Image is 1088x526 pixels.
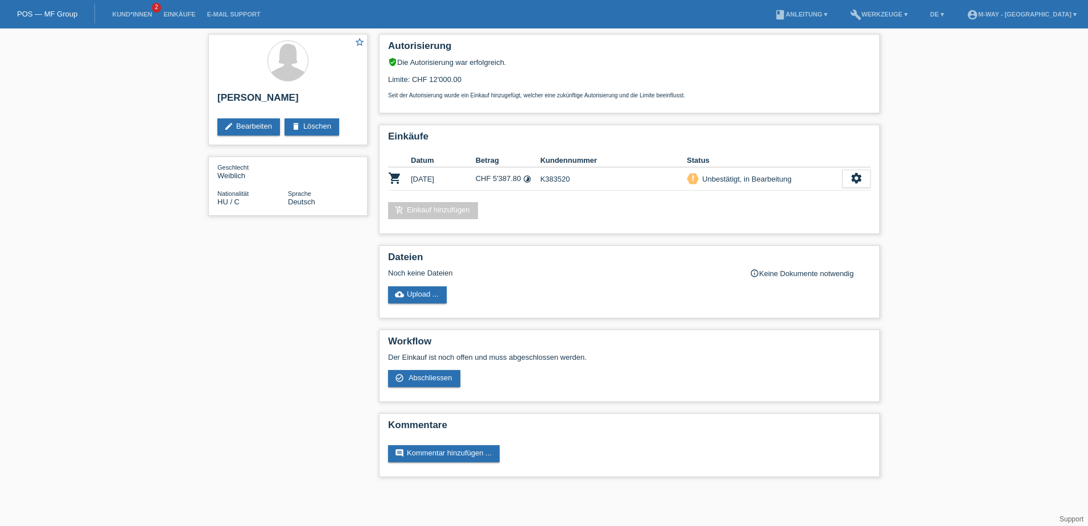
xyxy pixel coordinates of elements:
[395,449,404,458] i: comment
[411,154,476,167] th: Datum
[388,336,871,353] h2: Workflow
[388,252,871,269] h2: Dateien
[224,122,233,131] i: edit
[967,9,978,20] i: account_circle
[217,164,249,171] span: Geschlecht
[540,154,687,167] th: Kundennummer
[540,167,687,191] td: K383520
[850,9,862,20] i: build
[388,420,871,437] h2: Kommentare
[388,269,736,277] div: Noch keine Dateien
[750,269,759,278] i: info_outline
[288,190,311,197] span: Sprache
[769,11,833,18] a: bookAnleitung ▾
[961,11,1082,18] a: account_circlem-way - [GEOGRAPHIC_DATA] ▾
[388,40,871,57] h2: Autorisierung
[288,198,315,206] span: Deutsch
[388,445,500,462] a: commentKommentar hinzufügen ...
[158,11,201,18] a: Einkäufe
[291,122,300,131] i: delete
[476,154,541,167] th: Betrag
[152,3,161,13] span: 2
[217,118,280,135] a: editBearbeiten
[388,57,397,67] i: verified_user
[217,198,240,206] span: Ungarn / C / 05.01.2013
[395,373,404,383] i: check_circle_outline
[355,37,365,47] i: star_border
[217,92,358,109] h2: [PERSON_NAME]
[844,11,913,18] a: buildWerkzeuge ▾
[388,171,402,185] i: POSP00026663
[523,175,531,183] i: 24 Raten
[411,167,476,191] td: [DATE]
[217,190,249,197] span: Nationalität
[750,269,871,278] div: Keine Dokumente notwendig
[687,154,842,167] th: Status
[395,206,404,215] i: add_shopping_cart
[774,9,786,20] i: book
[699,173,792,185] div: Unbestätigt, in Bearbeitung
[476,167,541,191] td: CHF 5'387.80
[388,67,871,98] div: Limite: CHF 12'000.00
[689,174,697,182] i: priority_high
[201,11,266,18] a: E-Mail Support
[388,57,871,67] div: Die Autorisierung war erfolgreich.
[388,370,460,387] a: check_circle_outline Abschliessen
[409,373,452,382] span: Abschliessen
[1060,515,1083,523] a: Support
[17,10,77,18] a: POS — MF Group
[106,11,158,18] a: Kund*innen
[850,172,863,184] i: settings
[388,286,447,303] a: cloud_uploadUpload ...
[355,37,365,49] a: star_border
[395,290,404,299] i: cloud_upload
[388,353,871,361] p: Der Einkauf ist noch offen und muss abgeschlossen werden.
[388,92,871,98] p: Seit der Autorisierung wurde ein Einkauf hinzugefügt, welcher eine zukünftige Autorisierung und d...
[285,118,339,135] a: deleteLöschen
[925,11,950,18] a: DE ▾
[388,131,871,148] h2: Einkäufe
[388,202,478,219] a: add_shopping_cartEinkauf hinzufügen
[217,163,288,180] div: Weiblich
